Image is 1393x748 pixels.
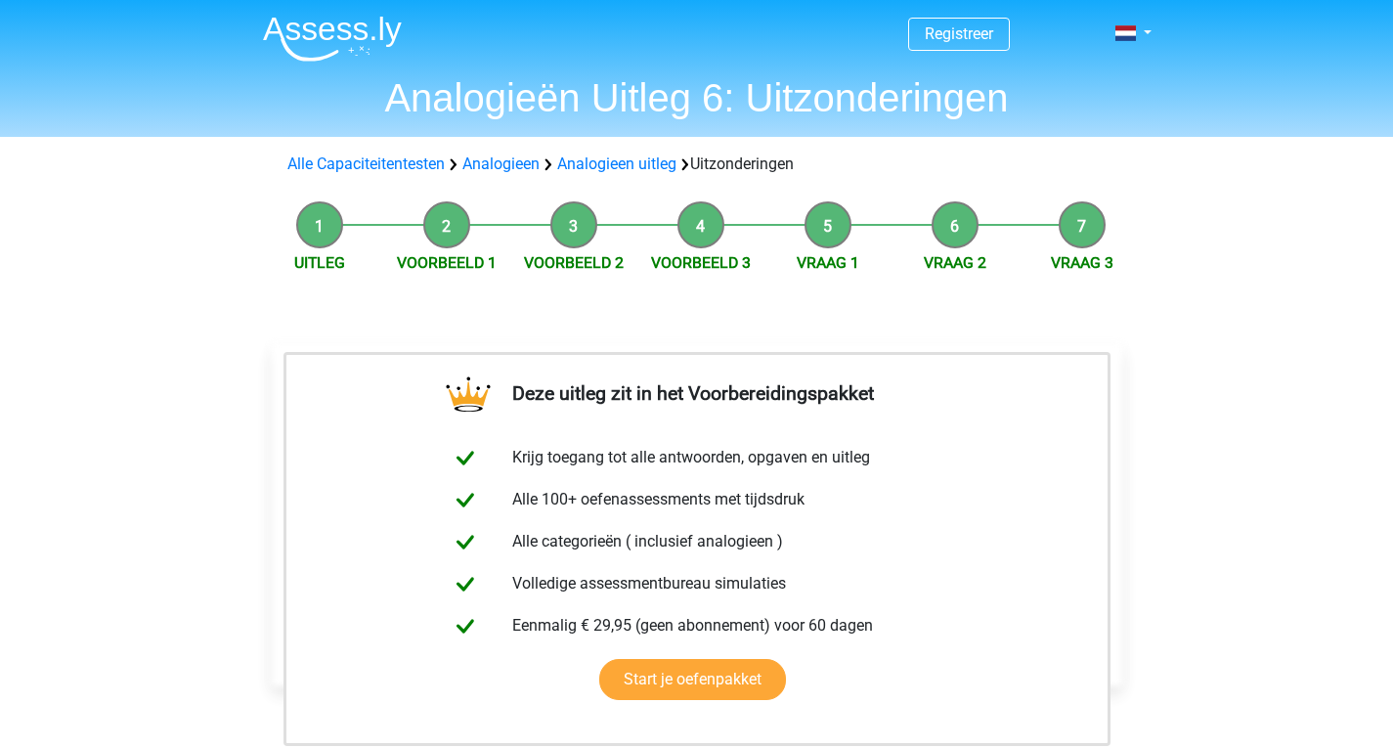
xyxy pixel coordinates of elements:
[599,659,786,700] a: Start je oefenpakket
[287,154,445,173] a: Alle Capaciteitentesten
[797,253,859,272] a: Vraag 1
[924,253,986,272] a: Vraag 2
[294,253,345,272] a: Uitleg
[1051,253,1113,272] a: Vraag 3
[462,154,540,173] a: Analogieen
[263,16,402,62] img: Assessly
[651,253,751,272] a: Voorbeeld 3
[524,253,624,272] a: Voorbeeld 2
[925,24,993,43] a: Registreer
[280,153,1114,176] div: Uitzonderingen
[247,74,1147,121] h1: Analogieën Uitleg 6: Uitzonderingen
[557,154,676,173] a: Analogieen uitleg
[397,253,497,272] a: Voorbeeld 1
